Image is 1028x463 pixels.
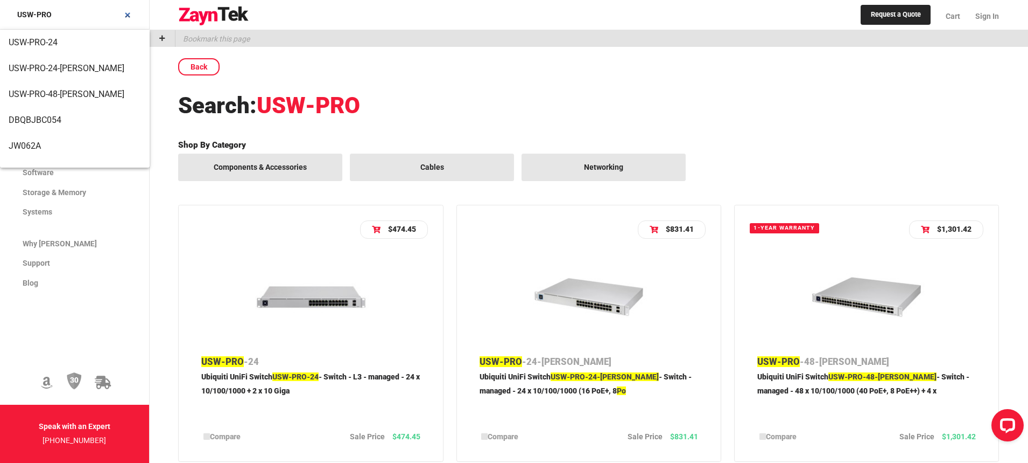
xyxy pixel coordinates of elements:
td: Sale Price [350,431,392,443]
p: -24 [201,354,420,370]
span: USW-PRO [201,356,244,367]
span: 1-year warranty [750,223,819,233]
span: JW062A [9,133,141,159]
span: Compare [210,432,241,441]
iframe: LiveChat chat widget [983,405,1028,450]
a: Components & Accessories [178,154,342,181]
span: Software [23,168,54,177]
p: Ubiquiti UniFi Switch - Switch - managed - 48 x 10/100/1000 (40 PoE+, 8 PoE++) + 4 x [757,370,976,423]
p: $474.45 [388,223,416,237]
p: Ubiquiti UniFi Switch - Switch - L3 - managed - 24 x 10/100/1000 + 2 x 10 Giga [201,370,420,423]
a: USW-PRO-48-[PERSON_NAME]Ubiquiti UniFi SwitchUSW-PRO-48-[PERSON_NAME]- Switch - managed - 48 x 10... [757,354,976,423]
p: $831.41 [666,223,694,237]
span: Why [PERSON_NAME] [23,239,97,248]
a: Cart [938,3,968,30]
span: Storage & Memory [23,188,86,197]
span: Blog [23,279,38,287]
a: Cables [350,154,514,181]
td: $831.41 [670,431,698,443]
img: USW-PRO-48-POE -- UNIFI 48PORT GB SWITCH PRO 802.3BT POE LAYER3 FEATURES SFP+ [806,252,927,342]
span: Compare [766,432,797,441]
img: USW-PRO-24 -- UniFi 24 Port Gigabit Switch [251,252,371,342]
td: Sale Price [628,431,670,443]
span: USW-PRO-24-[PERSON_NAME] [9,56,141,81]
span: Support [23,259,50,267]
td: Sale Price [899,431,942,443]
a: USW-PRO-24Ubiquiti UniFi SwitchUSW-PRO-24- Switch - L3 - managed - 24 x 10/100/1000 + 2 x 10 Giga [201,354,420,423]
p: Ubiquiti UniFi Switch - Switch - managed - 24 x 10/100/1000 (16 PoE+, 8 [480,370,698,423]
a: Sign In [968,3,999,30]
span: Cart [946,12,960,20]
a: Request a Quote [861,5,931,25]
span: USW-PRO [480,356,522,367]
p: -24-[PERSON_NAME] [480,354,698,370]
p: Bookmark this page [175,30,250,47]
span: USW-PRO-24-[PERSON_NAME] [551,372,659,381]
span: USW-PRO-48-[PERSON_NAME] [828,372,937,381]
p: -48-[PERSON_NAME] [757,354,976,370]
span: Compare [488,432,518,441]
h1: Search: [178,91,999,121]
span: USW-PRO-48-[PERSON_NAME] [9,81,141,107]
span: USW-PRO [257,92,360,119]
p: $1,301.42 [937,223,971,237]
img: logo [178,6,249,26]
span: 868004-B21 [9,159,141,185]
span: DBQBJBC054 [9,107,141,133]
span: USW-PRO-24 [9,30,141,56]
span: Po [617,386,626,395]
td: $474.45 [392,431,420,443]
span: USW-PRO [757,356,800,367]
td: $1,301.42 [942,431,976,443]
span: Systems [23,208,52,216]
a: Networking [522,154,686,181]
span: USW-PRO-24 [272,372,319,381]
a: Back [178,58,220,75]
a: [PHONE_NUMBER] [43,436,106,445]
strong: Speak with an Expert [39,422,110,431]
a: USW-PRO-24-[PERSON_NAME]Ubiquiti UniFi SwitchUSW-PRO-24-[PERSON_NAME]- Switch - managed - 24 x 10... [480,354,698,423]
img: 30 Day Return Policy [67,372,82,390]
img: USW-PRO-24-POE -- UNIFI 24PORT GB SWITCH PRO 802.3BT POE LAYER3 FEATURES SFP+ [529,252,649,342]
h6: Shop By Category [178,139,999,152]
